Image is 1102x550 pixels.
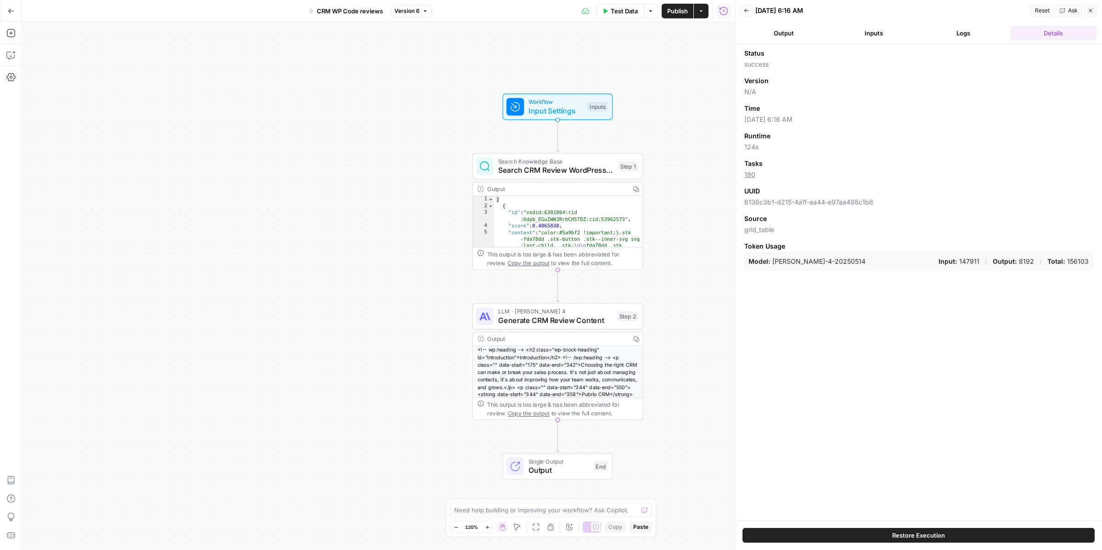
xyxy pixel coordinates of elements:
[529,465,589,476] span: Output
[594,461,608,471] div: End
[556,420,559,452] g: Edge from step_2 to end
[744,115,1093,124] span: [DATE] 6:16 AM
[587,102,607,112] div: Inputs
[1047,257,1065,265] strong: Total:
[744,170,755,178] a: 190
[667,6,688,16] span: Publish
[507,409,549,416] span: Copy the output
[487,185,626,193] div: Output
[993,257,1017,265] strong: Output:
[993,257,1034,266] p: 8192
[303,4,388,18] button: CRM WP Code reviews
[611,6,638,16] span: Test Data
[473,203,495,209] div: 2
[921,26,1007,40] button: Logs
[507,260,549,266] span: Copy the output
[742,528,1095,543] button: Restore Execution
[1010,26,1096,40] button: Details
[394,7,420,15] span: Version 6
[488,203,494,209] span: Toggle code folding, rows 2 through 6
[487,400,638,417] div: This output is too large & has been abbreviated for review. to view the full content.
[487,249,638,267] div: This output is too large & has been abbreviated for review. to view the full content.
[744,76,769,85] span: Version
[744,87,1093,96] span: N/A
[831,26,917,40] button: Inputs
[472,94,643,120] div: WorkflowInput SettingsInputs
[529,105,583,116] span: Input Settings
[939,257,979,266] p: 147911
[1035,6,1050,15] span: Reset
[744,142,1093,152] span: 124s
[473,196,495,203] div: 1
[472,303,643,420] div: LLM · [PERSON_NAME] 4Generate CRM Review ContentStep 2Output<!-- wp:heading --> <h2 class="wp-blo...
[662,4,693,18] button: Publish
[529,97,583,106] span: Workflow
[744,131,770,141] span: Runtime
[498,157,614,166] span: Search Knowledge Base
[744,159,763,168] span: Tasks
[596,4,643,18] button: Test Data
[390,5,432,17] button: Version 6
[1068,6,1078,15] span: Ask
[633,523,648,531] span: Paste
[473,210,495,223] div: 3
[748,257,770,265] strong: Model:
[498,164,614,176] span: Search CRM Review WordPress Examples
[744,225,1093,234] span: grid_table
[556,270,559,302] g: Edge from step_1 to step_2
[630,521,652,533] button: Paste
[744,49,765,58] span: Status
[744,104,760,113] span: Time
[744,60,1093,69] span: success
[1040,257,1042,266] p: /
[618,161,638,171] div: Step 1
[498,307,613,316] span: LLM · [PERSON_NAME] 4
[472,453,643,480] div: Single OutputOutputEnd
[892,531,945,540] span: Restore Execution
[472,153,643,270] div: Search Knowledge BaseSearch CRM Review WordPress ExamplesStep 1Output[ { "id":"vsdid:6301064:rid ...
[939,257,957,265] strong: Input:
[473,222,495,229] div: 4
[744,198,1093,207] span: 6136c3b1-d215-4a1f-aa44-e97aa498c1b8
[748,257,866,266] p: claude-sonnet-4-20250514
[556,119,559,152] g: Edge from start to step_1
[608,523,622,531] span: Copy
[985,257,987,266] p: /
[741,26,827,40] button: Output
[529,457,589,465] span: Single Output
[1047,257,1089,266] p: 156103
[498,315,613,326] span: Generate CRM Review Content
[465,523,478,531] span: 120%
[1031,5,1054,17] button: Reset
[744,187,760,196] span: UUID
[1056,5,1082,17] button: Ask
[488,196,494,203] span: Toggle code folding, rows 1 through 7
[617,312,638,322] div: Step 2
[317,6,383,16] span: CRM WP Code reviews
[744,242,1093,251] span: Token Usage
[487,335,626,343] div: Output
[605,521,626,533] button: Copy
[744,214,767,223] span: Source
